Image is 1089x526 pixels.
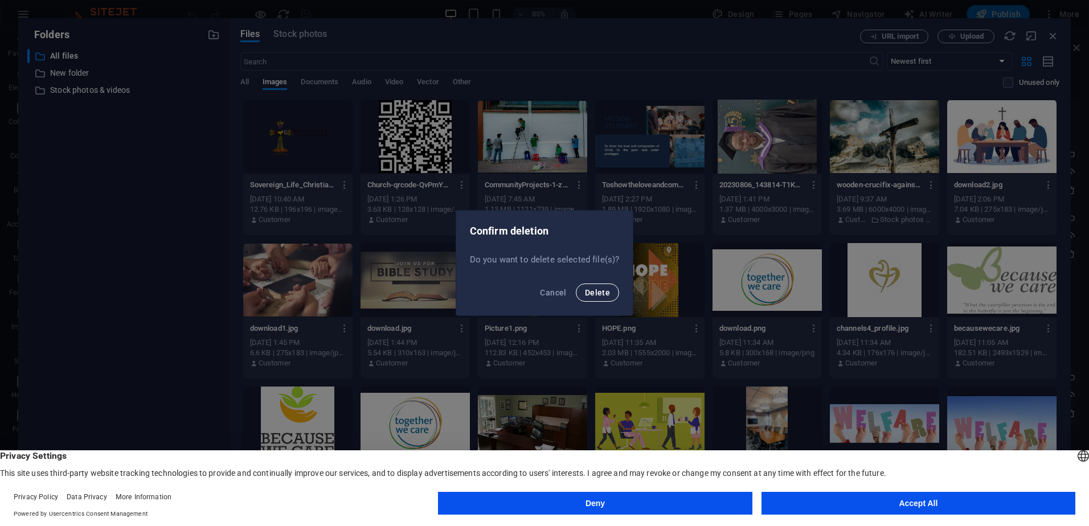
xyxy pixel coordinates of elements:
[576,283,619,302] button: Delete
[470,254,620,265] p: Do you want to delete selected file(s)?
[470,224,620,238] h2: Confirm deletion
[585,288,610,297] span: Delete
[535,283,571,302] button: Cancel
[540,288,566,297] span: Cancel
